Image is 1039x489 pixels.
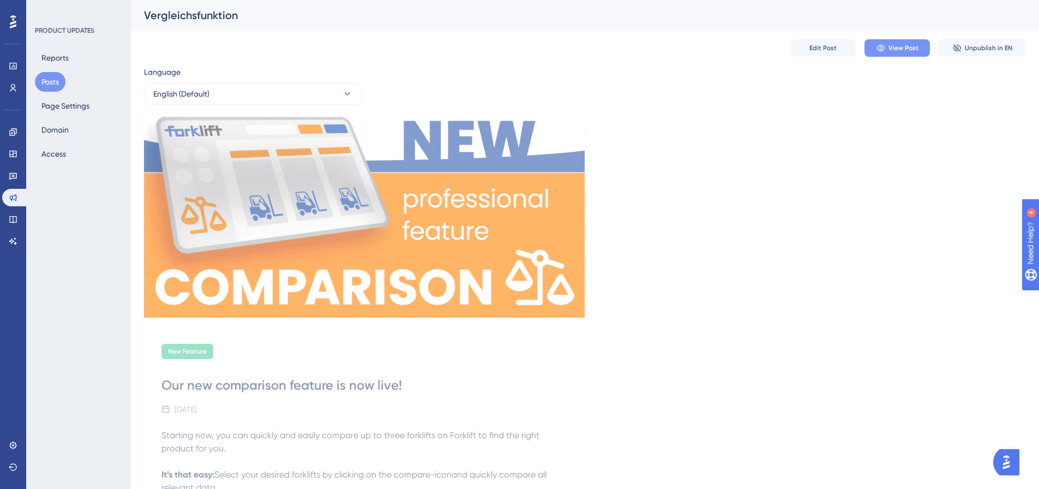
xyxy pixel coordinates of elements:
span: Select your desired forklifts by clicking on the compare-icon [214,469,452,480]
span: Edit Post [809,44,837,52]
button: Unpublish in EN [939,39,1026,57]
button: English (Default) [144,83,362,105]
button: Page Settings [35,96,96,116]
button: Edit Post [790,39,856,57]
span: Need Help? [26,3,68,16]
div: 4 [76,5,79,14]
img: file-1752500356583.gif [144,114,585,318]
iframe: UserGuiding AI Assistant Launcher [993,446,1026,479]
span: Starting now, you can quickly and easily compare up to three forklifts on Forklift to find the ri... [161,430,542,454]
span: Unpublish in EN [965,44,1012,52]
button: Reports [35,48,75,68]
div: PRODUCT UPDATES [35,26,94,35]
div: Vergleichsfunktion [144,8,999,23]
button: Posts [35,72,65,92]
button: Access [35,144,73,164]
span: Language [144,65,181,79]
div: [DATE] [175,403,197,416]
button: View Post [864,39,930,57]
button: Domain [35,120,75,140]
strong: It’s that easy: [161,469,214,480]
div: New Feature [161,344,213,359]
span: English (Default) [153,87,209,100]
span: View Post [888,44,918,52]
div: Our new comparison feature is now live! [161,377,567,394]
